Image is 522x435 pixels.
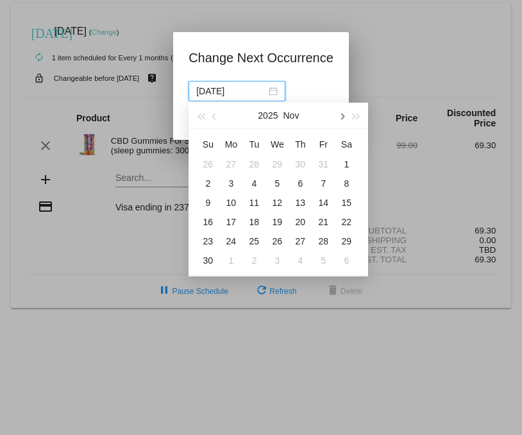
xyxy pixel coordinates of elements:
td: 12/5/2025 [312,251,335,270]
td: 10/31/2025 [312,155,335,174]
div: 3 [269,253,285,268]
td: 11/18/2025 [242,212,265,232]
td: 11/4/2025 [242,174,265,193]
td: 11/15/2025 [335,193,358,212]
button: Last year (Control + left) [194,103,208,128]
td: 12/2/2025 [242,251,265,270]
div: 16 [200,214,215,230]
td: 11/27/2025 [289,232,312,251]
td: 11/24/2025 [219,232,242,251]
td: 10/27/2025 [219,155,242,174]
div: 30 [200,253,215,268]
div: 28 [316,234,331,249]
div: 9 [200,195,215,210]
div: 26 [200,157,215,172]
div: 5 [269,176,285,191]
td: 11/23/2025 [196,232,219,251]
th: Sat [335,134,358,155]
td: 11/26/2025 [265,232,289,251]
th: Sun [196,134,219,155]
button: 2025 [258,103,278,128]
button: Nov [283,103,299,128]
div: 29 [339,234,354,249]
td: 11/21/2025 [312,212,335,232]
div: 4 [292,253,308,268]
div: 10 [223,195,239,210]
td: 11/10/2025 [219,193,242,212]
div: 28 [246,157,262,172]
h1: Change Next Occurrence [189,47,333,68]
td: 11/16/2025 [196,212,219,232]
div: 24 [223,234,239,249]
div: 6 [292,176,308,191]
button: Next month (PageDown) [335,103,349,128]
div: 3 [223,176,239,191]
td: 11/3/2025 [219,174,242,193]
td: 11/29/2025 [335,232,358,251]
td: 11/8/2025 [335,174,358,193]
div: 27 [292,234,308,249]
td: 11/9/2025 [196,193,219,212]
td: 11/2/2025 [196,174,219,193]
td: 11/25/2025 [242,232,265,251]
div: 27 [223,157,239,172]
div: 21 [316,214,331,230]
td: 11/13/2025 [289,193,312,212]
th: Tue [242,134,265,155]
div: 14 [316,195,331,210]
div: 8 [339,176,354,191]
td: 11/5/2025 [265,174,289,193]
th: Thu [289,134,312,155]
div: 12 [269,195,285,210]
td: 12/4/2025 [289,251,312,270]
div: 19 [269,214,285,230]
td: 10/28/2025 [242,155,265,174]
div: 29 [269,157,285,172]
div: 26 [269,234,285,249]
td: 10/30/2025 [289,155,312,174]
td: 11/22/2025 [335,212,358,232]
td: 12/6/2025 [335,251,358,270]
div: 5 [316,253,331,268]
div: 1 [223,253,239,268]
td: 10/29/2025 [265,155,289,174]
th: Fri [312,134,335,155]
td: 11/28/2025 [312,232,335,251]
div: 4 [246,176,262,191]
td: 11/6/2025 [289,174,312,193]
td: 12/1/2025 [219,251,242,270]
td: 12/3/2025 [265,251,289,270]
div: 7 [316,176,331,191]
th: Wed [265,134,289,155]
td: 10/26/2025 [196,155,219,174]
div: 25 [246,234,262,249]
div: 18 [246,214,262,230]
td: 11/30/2025 [196,251,219,270]
td: 11/11/2025 [242,193,265,212]
input: Select date [196,84,266,98]
div: 30 [292,157,308,172]
th: Mon [219,134,242,155]
div: 2 [200,176,215,191]
button: Next year (Control + right) [349,103,363,128]
td: 11/19/2025 [265,212,289,232]
button: Previous month (PageUp) [208,103,223,128]
td: 11/12/2025 [265,193,289,212]
td: 11/14/2025 [312,193,335,212]
div: 2 [246,253,262,268]
td: 11/20/2025 [289,212,312,232]
div: 6 [339,253,354,268]
div: 31 [316,157,331,172]
div: 20 [292,214,308,230]
td: 11/1/2025 [335,155,358,174]
div: 11 [246,195,262,210]
div: 22 [339,214,354,230]
div: 1 [339,157,354,172]
td: 11/7/2025 [312,174,335,193]
div: 17 [223,214,239,230]
td: 11/17/2025 [219,212,242,232]
div: 15 [339,195,354,210]
div: 13 [292,195,308,210]
div: 23 [200,234,215,249]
